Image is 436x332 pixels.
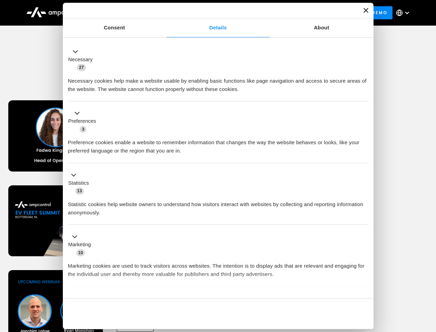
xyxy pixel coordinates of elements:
div: Marketing cookies are used to track visitors across websites. The intention is to display ads tha... [68,257,368,278]
label: Necessary [68,56,93,64]
label: Preferences [68,117,96,125]
button: Preferences (3) [68,109,100,133]
button: Close banner [364,8,368,13]
a: Consent [63,18,166,37]
a: Details [166,18,270,37]
h1: Upcoming Webinars [8,70,428,86]
div: Necessary cookies help make a website usable by enabling basic functions like page navigation and... [68,72,368,93]
a: About [270,18,374,37]
button: Unclassified (2) [68,294,125,303]
button: Statistics (13) [68,171,93,195]
button: Necessary (27) [68,47,97,72]
button: Marketing (10) [68,233,95,257]
button: Okay [269,304,368,324]
div: Preference cookies enable a website to remember information that changes the way the website beha... [68,133,368,155]
span: 3 [80,126,86,133]
div: Statistic cookies help website owners to understand how visitors interact with websites by collec... [68,195,368,217]
span: 13 [75,187,84,194]
label: Statistics [68,179,89,187]
span: 2 [114,295,120,302]
label: Marketing [68,241,91,249]
span: 10 [76,249,85,256]
span: 27 [77,64,86,71]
